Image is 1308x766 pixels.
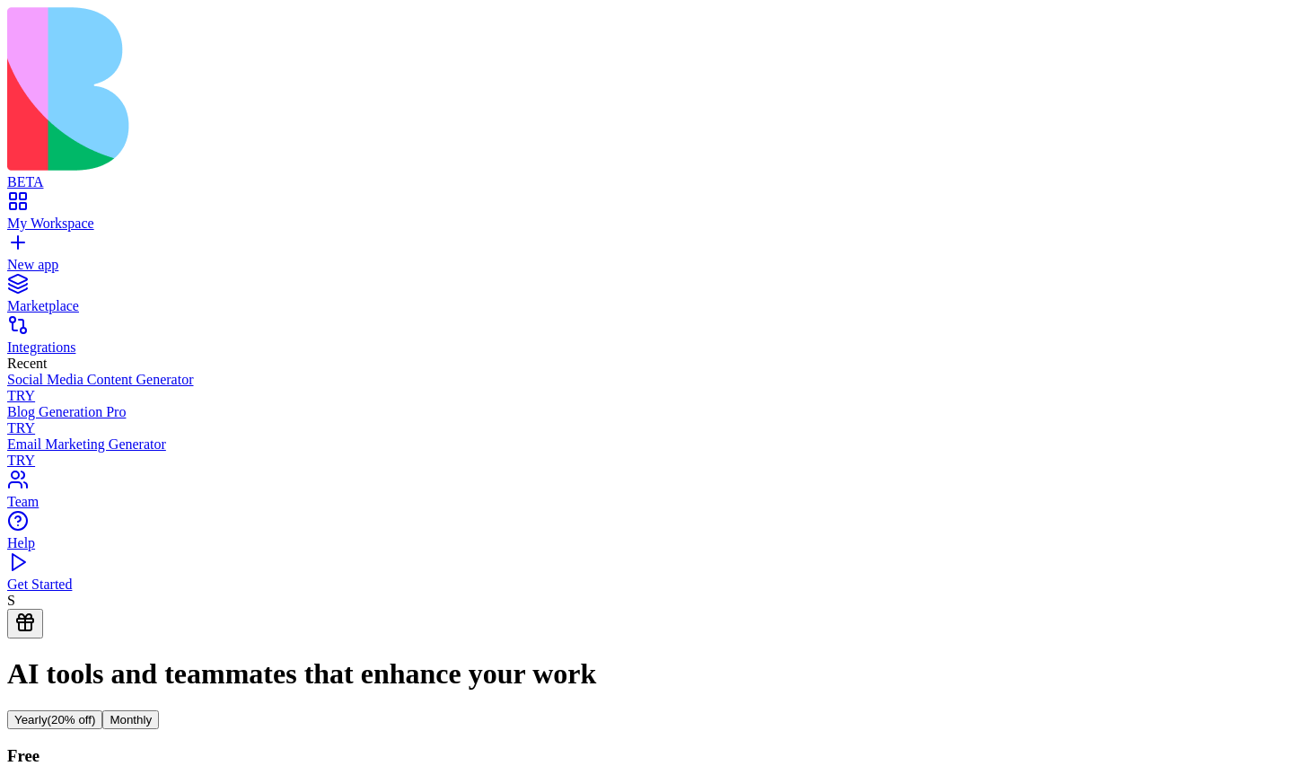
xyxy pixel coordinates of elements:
[48,713,96,726] span: (20% off)
[7,746,1301,766] h3: Free
[7,478,1301,510] a: Team
[102,710,159,729] button: Monthly
[7,710,102,729] button: Yearly
[7,404,1301,436] a: Blog Generation ProTRY
[7,7,729,171] img: logo
[7,436,1301,469] a: Email Marketing GeneratorTRY
[7,323,1301,356] a: Integrations
[7,404,1301,420] div: Blog Generation Pro
[7,388,1301,404] div: TRY
[7,339,1301,356] div: Integrations
[7,199,1301,232] a: My Workspace
[7,298,1301,314] div: Marketplace
[7,494,1301,510] div: Team
[7,216,1301,232] div: My Workspace
[7,535,1301,551] div: Help
[7,372,1301,404] a: Social Media Content GeneratorTRY
[7,657,1301,691] h1: AI tools and teammates that enhance your work
[7,241,1301,273] a: New app
[7,420,1301,436] div: TRY
[7,282,1301,314] a: Marketplace
[7,174,1301,190] div: BETA
[7,593,15,608] span: S
[7,519,1301,551] a: Help
[7,436,1301,453] div: Email Marketing Generator
[7,158,1301,190] a: BETA
[7,372,1301,388] div: Social Media Content Generator
[7,453,1301,469] div: TRY
[7,356,47,371] span: Recent
[7,577,1301,593] div: Get Started
[7,560,1301,593] a: Get Started
[7,257,1301,273] div: New app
